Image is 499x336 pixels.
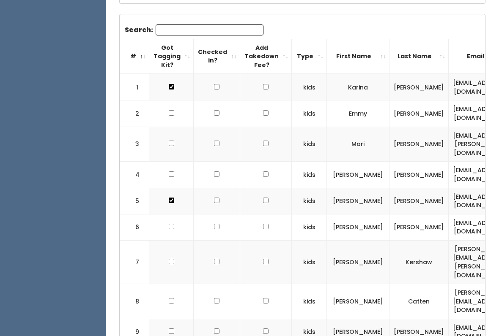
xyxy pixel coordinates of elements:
[389,100,449,127] td: [PERSON_NAME]
[120,127,149,162] td: 3
[292,188,327,214] td: kids
[149,39,194,74] th: Got Tagging Kit?: activate to sort column ascending
[125,24,263,35] label: Search:
[389,127,449,162] td: [PERSON_NAME]
[120,188,149,214] td: 5
[292,39,327,74] th: Type: activate to sort column ascending
[292,162,327,188] td: kids
[240,39,292,74] th: Add Takedown Fee?: activate to sort column ascending
[120,214,149,240] td: 6
[120,39,149,74] th: #: activate to sort column descending
[292,240,327,284] td: kids
[389,284,449,319] td: Catten
[292,74,327,100] td: kids
[156,24,263,35] input: Search:
[327,74,389,100] td: Karina
[327,100,389,127] td: Emmy
[327,39,389,74] th: First Name: activate to sort column ascending
[327,162,389,188] td: [PERSON_NAME]
[327,240,389,284] td: [PERSON_NAME]
[389,39,449,74] th: Last Name: activate to sort column ascending
[194,39,240,74] th: Checked in?: activate to sort column ascending
[389,162,449,188] td: [PERSON_NAME]
[292,284,327,319] td: kids
[327,127,389,162] td: Mari
[120,240,149,284] td: 7
[389,74,449,100] td: [PERSON_NAME]
[120,162,149,188] td: 4
[292,100,327,127] td: kids
[389,188,449,214] td: [PERSON_NAME]
[292,127,327,162] td: kids
[389,214,449,240] td: [PERSON_NAME]
[327,214,389,240] td: [PERSON_NAME]
[292,214,327,240] td: kids
[327,188,389,214] td: [PERSON_NAME]
[120,284,149,319] td: 8
[327,284,389,319] td: [PERSON_NAME]
[120,74,149,100] td: 1
[120,100,149,127] td: 2
[389,240,449,284] td: Kershaw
